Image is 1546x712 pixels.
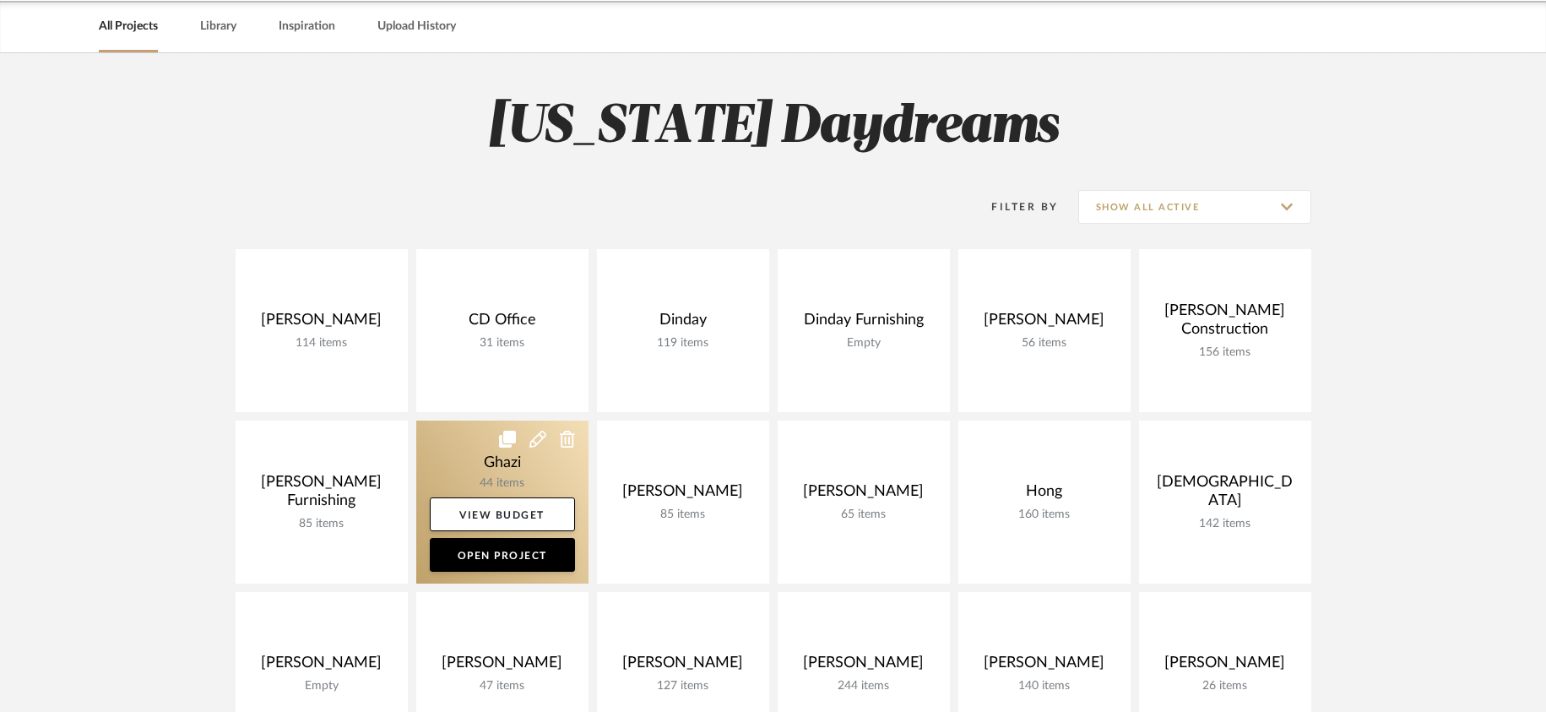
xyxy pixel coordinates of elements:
div: 156 items [1153,345,1298,360]
div: 119 items [610,336,756,351]
div: Empty [249,679,394,693]
a: Inspiration [279,15,335,38]
div: 160 items [972,508,1117,522]
a: Upload History [377,15,456,38]
div: Empty [791,336,936,351]
div: 244 items [791,679,936,693]
div: 142 items [1153,517,1298,531]
h2: [US_STATE] Daydreams [165,95,1381,159]
div: [DEMOGRAPHIC_DATA] [1153,473,1298,517]
div: Filter By [970,198,1059,215]
a: Open Project [430,538,575,572]
div: [PERSON_NAME] [972,654,1117,679]
div: 65 items [791,508,936,522]
div: [PERSON_NAME] [791,654,936,679]
div: [PERSON_NAME] [610,654,756,679]
div: 56 items [972,336,1117,351]
div: [PERSON_NAME] [249,654,394,679]
div: [PERSON_NAME] [972,311,1117,336]
div: Dinday Furnishing [791,311,936,336]
div: [PERSON_NAME] [791,482,936,508]
div: 47 items [430,679,575,693]
a: View Budget [430,497,575,531]
div: [PERSON_NAME] [430,654,575,679]
a: Library [200,15,236,38]
div: 114 items [249,336,394,351]
div: 127 items [610,679,756,693]
div: [PERSON_NAME] [610,482,756,508]
div: Dinday [610,311,756,336]
a: All Projects [99,15,158,38]
div: 140 items [972,679,1117,693]
div: [PERSON_NAME] [249,311,394,336]
div: 31 items [430,336,575,351]
div: CD Office [430,311,575,336]
div: [PERSON_NAME] Construction [1153,302,1298,345]
div: 26 items [1153,679,1298,693]
div: 85 items [249,517,394,531]
div: [PERSON_NAME] Furnishing [249,473,394,517]
div: [PERSON_NAME] [1153,654,1298,679]
div: Hong [972,482,1117,508]
div: 85 items [610,508,756,522]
